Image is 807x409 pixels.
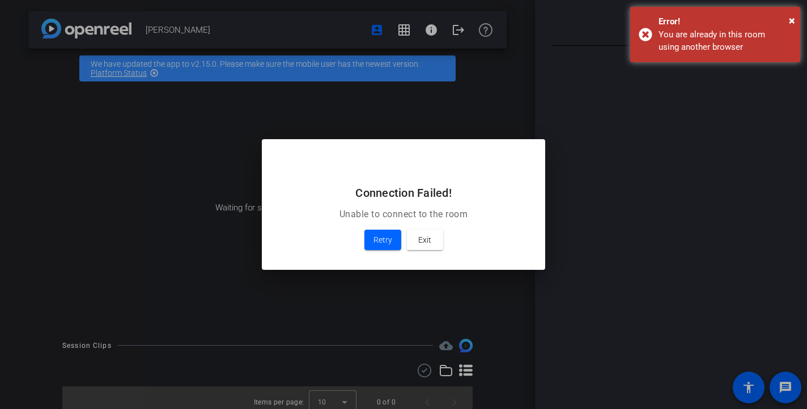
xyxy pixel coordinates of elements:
button: Close [789,12,795,29]
span: × [789,14,795,27]
div: You are already in this room using another browser [659,28,792,54]
div: Error! [659,15,792,28]
span: Retry [373,233,392,247]
h2: Connection Failed! [275,184,532,202]
span: Exit [418,233,431,247]
button: Exit [407,230,443,250]
p: Unable to connect to the room [275,208,532,221]
button: Retry [364,230,401,250]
